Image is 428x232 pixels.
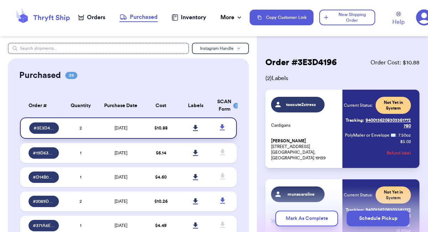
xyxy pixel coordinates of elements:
[220,13,243,22] div: More
[346,117,364,123] span: Tracking:
[387,145,411,161] button: Refund label
[33,174,55,180] span: # D14B0B4F
[275,211,338,226] button: Mark As Complete
[392,12,404,26] a: Help
[19,70,61,81] h2: Purchased
[217,98,228,113] div: SCAN Form
[345,133,396,137] span: PolyMailer or Envelope ✉️
[33,199,55,204] span: # 2089D09F
[80,223,81,228] span: 1
[398,132,411,138] span: 7.50 oz
[192,43,249,54] button: Instagram Handle
[80,126,82,130] span: 2
[155,223,167,228] span: $ 4.49
[114,223,127,228] span: [DATE]
[119,13,158,21] div: Purchased
[155,175,167,179] span: $ 4.60
[396,132,397,138] span: :
[154,126,168,130] span: $ 10.88
[400,139,411,144] p: $ 5.02
[114,199,127,204] span: [DATE]
[65,72,77,79] span: 39
[284,102,318,107] span: toocute2stress
[200,46,234,51] span: Instagram Handle
[319,10,375,25] button: New Shipping Order
[265,57,337,68] h2: Order # 3E3D4196
[265,74,419,83] span: ( 2 ) Labels
[8,43,189,54] input: Search shipments...
[250,10,314,25] button: Copy Customer Link
[271,138,306,144] span: [PERSON_NAME]
[33,223,55,228] span: # 371A6EDB
[114,175,127,179] span: [DATE]
[371,58,419,67] span: Order Cost: $ 10.88
[20,94,63,117] th: Order #
[119,13,158,22] a: Purchased
[392,18,404,26] span: Help
[344,192,373,198] span: Current Status:
[271,122,338,128] p: Cardigans
[98,94,144,117] th: Purchase Date
[347,211,409,226] button: Schedule Pickup
[78,13,105,22] a: Orders
[271,138,338,161] p: [STREET_ADDRESS] [GEOGRAPHIC_DATA], [GEOGRAPHIC_DATA] 19139
[80,199,82,204] span: 2
[380,189,407,201] span: Not Yet in System
[380,100,407,111] span: Not Yet in System
[178,94,213,117] th: Labels
[33,150,55,156] span: # 19D63E5C
[154,199,168,204] span: $ 10.26
[80,175,81,179] span: 1
[344,102,373,108] span: Current Status:
[80,151,81,155] span: 1
[144,94,178,117] th: Cost
[172,13,206,22] a: Inventory
[344,115,411,132] a: Tracking:9400136208303361772780
[63,94,98,117] th: Quantity
[114,126,127,130] span: [DATE]
[156,151,166,155] span: $ 6.14
[114,151,127,155] span: [DATE]
[284,191,318,197] span: munacaroline
[34,125,55,131] span: # 3E3D4196
[344,204,411,221] a: Tracking:9400136208303361772803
